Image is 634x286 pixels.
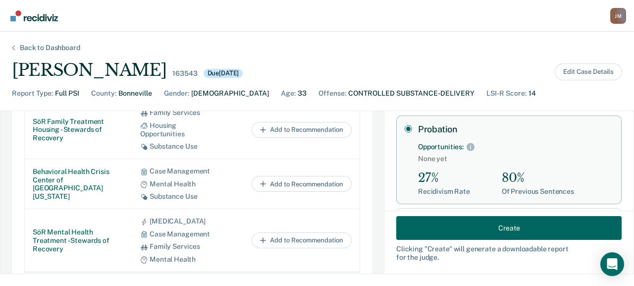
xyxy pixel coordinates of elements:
button: Profile dropdown button [610,8,626,24]
div: Mental Health [140,180,220,188]
button: Edit Case Details [555,63,622,80]
button: Add to Recommendation [252,232,352,248]
div: SöR Mental Health Treatment - Stewards of Recovery [33,228,124,253]
div: Open Intercom Messenger [600,252,624,276]
div: Case Management [140,167,220,175]
img: Recidiviz [10,10,58,21]
div: County : [91,88,116,99]
div: Recidivism Rate [418,187,470,196]
div: Full PSI [55,88,79,99]
div: Report Type : [12,88,53,99]
div: Family Services [140,109,220,117]
div: 14 [528,88,536,99]
span: None yet [418,155,613,163]
button: Add to Recommendation [252,122,352,138]
div: SöR Family Treatment Housing - Stewards of Recovery [33,117,124,142]
div: 80% [502,171,574,185]
div: Substance Use [140,142,220,151]
div: [PERSON_NAME] [12,60,166,80]
div: Back to Dashboard [8,44,92,52]
div: 163543 [172,69,197,78]
div: 33 [298,88,307,99]
div: CONTROLLED SUBSTANCE-DELIVERY [348,88,475,99]
div: Housing Opportunities [140,121,220,138]
div: Age : [281,88,296,99]
div: Substance Use [140,192,220,201]
div: Of Previous Sentences [502,187,574,196]
div: Family Services [140,242,220,251]
div: Bonneville [118,88,152,99]
button: Create [396,216,622,240]
div: LSI-R Score : [486,88,527,99]
div: Gender : [164,88,189,99]
div: Offense : [318,88,346,99]
div: Mental Health [140,255,220,264]
div: [DEMOGRAPHIC_DATA] [191,88,269,99]
div: J M [610,8,626,24]
div: Opportunities: [418,143,464,151]
div: Behavioral Health Crisis Center of [GEOGRAPHIC_DATA][US_STATE] [33,168,124,201]
div: Due [DATE] [204,69,243,78]
div: [MEDICAL_DATA] [140,217,220,226]
button: Add to Recommendation [252,176,352,192]
label: Probation [418,124,613,135]
div: 27% [418,171,470,185]
div: Case Management [140,230,220,238]
div: Clicking " Create " will generate a downloadable report for the judge. [396,245,622,262]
